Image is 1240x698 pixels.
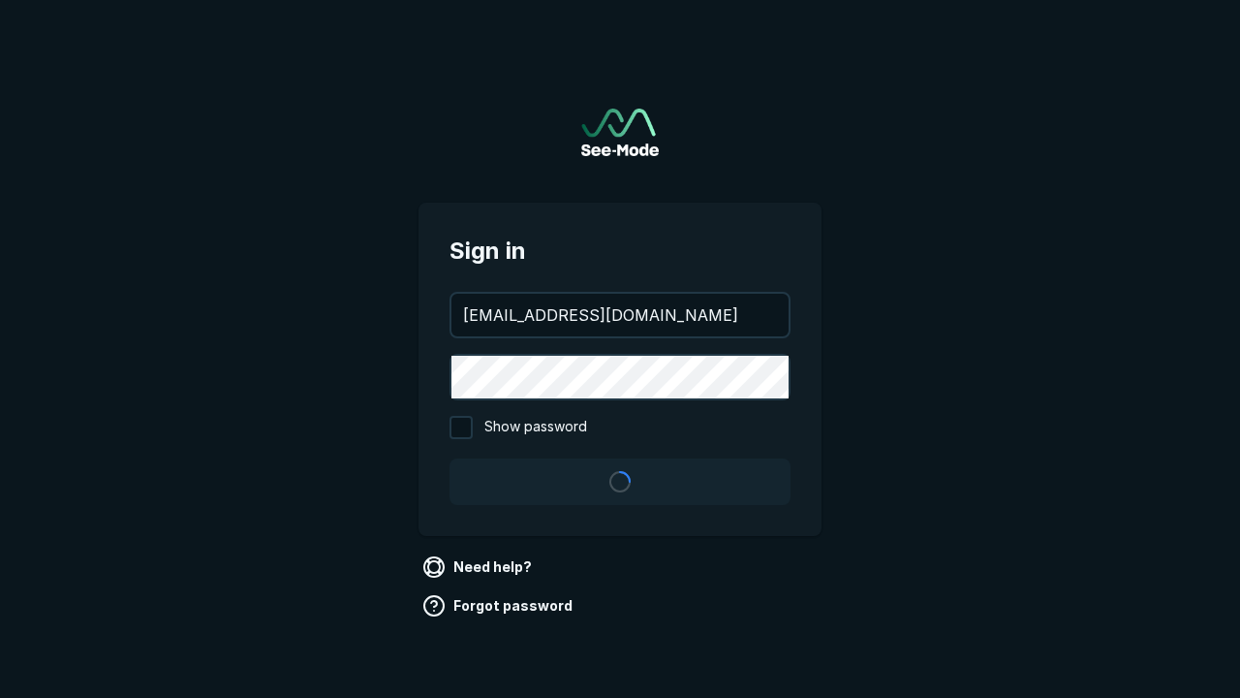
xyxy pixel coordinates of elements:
a: Forgot password [418,590,580,621]
input: your@email.com [451,294,789,336]
span: Sign in [449,234,790,269]
a: Need help? [418,552,540,583]
span: Show password [484,416,587,439]
a: Go to sign in [581,109,659,156]
img: See-Mode Logo [581,109,659,156]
